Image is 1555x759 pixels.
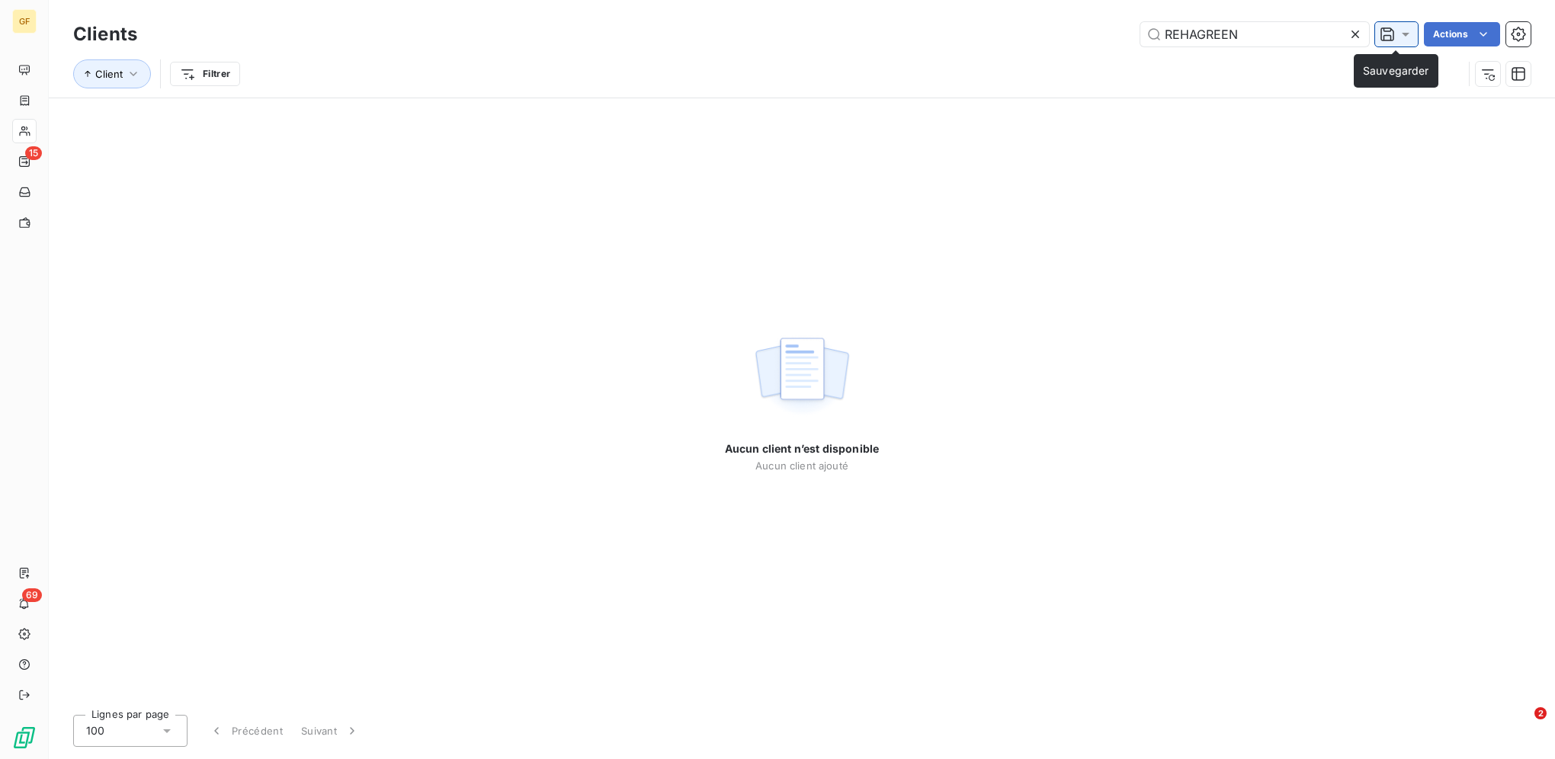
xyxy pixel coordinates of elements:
[73,21,137,48] h3: Clients
[1363,64,1429,77] span: Sauvegarder
[753,329,851,424] img: empty state
[1140,22,1369,46] input: Rechercher
[22,588,42,602] span: 69
[200,715,292,747] button: Précédent
[170,62,240,86] button: Filtrer
[755,460,848,472] span: Aucun client ajouté
[12,725,37,750] img: Logo LeanPay
[25,146,42,160] span: 15
[1424,22,1500,46] button: Actions
[725,441,879,456] span: Aucun client n’est disponible
[292,715,369,747] button: Suivant
[1534,707,1547,719] span: 2
[12,9,37,34] div: GF
[86,723,104,738] span: 100
[95,68,123,80] span: Client
[1503,707,1540,744] iframe: Intercom live chat
[73,59,151,88] button: Client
